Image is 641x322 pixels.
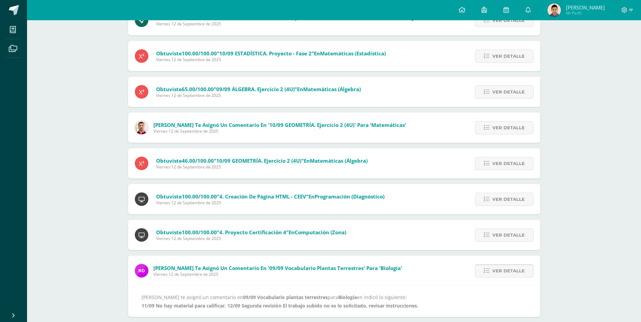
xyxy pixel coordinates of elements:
[142,293,527,310] div: [PERSON_NAME] te asignó un comentario en para en indicó lo siguiente:
[156,157,368,164] span: Obtuviste en
[135,121,148,134] img: 8967023db232ea363fa53c906190b046.png
[182,157,214,164] span: 46.00/100.00
[182,229,217,236] span: 100.00/100.00
[156,229,346,236] span: Obtuviste en
[310,157,368,164] span: Matemáticas (Álgebra)
[315,193,385,200] span: Programación (Diagnóstico)
[153,265,402,271] span: [PERSON_NAME] te asignó un comentario en '09/09 Vocabulario plantas terrestres' para 'Biología'
[217,50,314,57] span: "10/09 ESTADÍSTICA. Proyecto - Fase 2"
[156,164,368,170] span: Viernes 12 de Septiembre de 2025
[217,229,289,236] span: "4. Proyecto Certificación 4"
[156,92,361,98] span: Viernes 12 de Septiembre de 2025
[492,157,525,170] span: Ver detalle
[135,264,148,277] img: 08228f36aa425246ac1f75ab91e507c5.png
[295,229,346,236] span: Computación (Zona)
[156,86,361,92] span: Obtuviste en
[492,193,525,206] span: Ver detalle
[492,14,525,27] span: Ver detalle
[217,193,309,200] span: "4. Creación de página HTML - CEEV"
[338,294,357,300] b: Biología
[156,50,386,57] span: Obtuviste en
[182,50,217,57] span: 100.00/100.00
[492,265,525,277] span: Ver detalle
[492,50,525,62] span: Ver detalle
[492,229,525,241] span: Ver detalle
[492,86,525,98] span: Ver detalle
[566,4,605,11] span: [PERSON_NAME]
[156,21,439,27] span: Viernes 12 de Septiembre de 2025
[142,302,418,309] b: 11/09 No hay material para calificar. 12/09 Segunda revisión El trabajo subido no es lo solicitad...
[156,57,386,62] span: Viernes 12 de Septiembre de 2025
[156,236,346,241] span: Viernes 12 de Septiembre de 2025
[566,10,605,16] span: Mi Perfil
[182,86,214,92] span: 65.00/100.00
[214,86,297,92] span: "09/09 ÁLGEBRA. Ejercicio 2 (4U)"
[153,122,406,128] span: [PERSON_NAME] te asignó un comentario en '10/09 GEOMETRÍA. Ejercicio 2 (4U)' para 'Matemáticas'
[214,157,304,164] span: "10/09 GEOMETRÍA. Ejercicio 2 (4U)"
[156,193,385,200] span: Obtuviste en
[303,86,361,92] span: Matemáticas (Álgebra)
[243,294,328,300] b: 09/09 Vocabulario plantas terrestres
[320,50,386,57] span: Matemáticas (Estadística)
[492,122,525,134] span: Ver detalle
[153,128,406,134] span: Viernes 12 de Septiembre de 2025
[182,193,217,200] span: 100.00/100.00
[547,3,561,17] img: 572862d19bee68d10ba56680a31d7164.png
[156,200,385,206] span: Viernes 12 de Septiembre de 2025
[153,271,402,277] span: Viernes 12 de Septiembre de 2025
